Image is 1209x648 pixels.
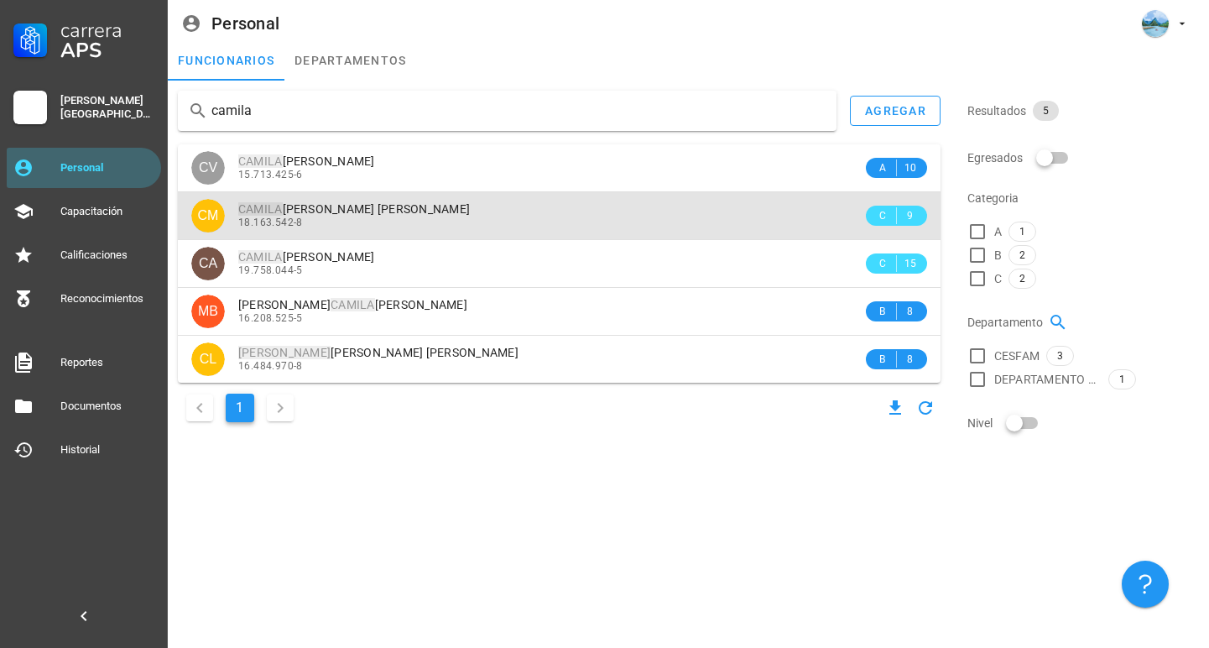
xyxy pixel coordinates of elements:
[1057,347,1063,365] span: 3
[60,356,154,369] div: Reportes
[191,199,225,233] div: avatar
[198,199,219,233] span: CM
[238,360,303,372] span: 16.484.970-8
[60,161,154,175] div: Personal
[191,247,225,280] div: avatar
[876,303,889,320] span: B
[876,255,889,272] span: C
[7,235,161,275] a: Calificaciones
[226,394,254,422] button: Página actual, página 1
[60,292,154,306] div: Reconocimientos
[191,151,225,185] div: avatar
[168,40,284,81] a: funcionarios
[60,20,154,40] div: Carrera
[7,279,161,319] a: Reconocimientos
[994,270,1002,287] span: C
[178,389,302,426] nav: Navegación de paginación
[967,178,1199,218] div: Categoria
[994,223,1002,240] span: A
[238,154,283,168] mark: CAMILA
[904,159,917,176] span: 10
[60,443,154,457] div: Historial
[967,138,1199,178] div: Egresados
[1019,222,1025,241] span: 1
[238,312,303,324] span: 16.208.525-5
[967,302,1199,342] div: Departamento
[238,250,375,264] span: [PERSON_NAME]
[1119,370,1125,389] span: 1
[60,40,154,60] div: APS
[198,295,218,328] span: MB
[967,403,1199,443] div: Nivel
[904,303,917,320] span: 8
[967,91,1199,131] div: Resultados
[1142,10,1169,37] div: avatar
[7,430,161,470] a: Historial
[331,298,375,311] mark: CAMILA
[238,346,331,359] mark: [PERSON_NAME]
[864,104,926,118] div: agregar
[7,148,161,188] a: Personal
[238,264,303,276] span: 19.758.044-5
[238,169,303,180] span: 15.713.425-6
[7,386,161,426] a: Documentos
[60,205,154,218] div: Capacitación
[994,247,1002,264] span: B
[876,351,889,368] span: B
[904,207,917,224] span: 9
[994,348,1040,364] span: CESFAM
[191,295,225,328] div: avatar
[7,342,161,383] a: Reportes
[876,207,889,224] span: C
[238,217,303,228] span: 18.163.542-8
[1043,101,1049,121] span: 5
[850,96,941,126] button: agregar
[191,342,225,376] div: avatar
[238,202,283,216] mark: CAMILA
[1019,246,1025,264] span: 2
[238,202,470,216] span: [PERSON_NAME] [PERSON_NAME]
[199,151,217,185] span: CV
[1019,269,1025,288] span: 2
[199,247,217,280] span: CA
[200,342,216,376] span: CL
[876,159,889,176] span: A
[994,371,1102,388] span: DEPARTAMENTO DE SALUD
[7,191,161,232] a: Capacitación
[904,351,917,368] span: 8
[238,154,375,168] span: [PERSON_NAME]
[211,97,803,124] input: Buscar funcionarios…
[60,400,154,413] div: Documentos
[60,248,154,262] div: Calificaciones
[284,40,416,81] a: departamentos
[60,94,154,121] div: [PERSON_NAME][GEOGRAPHIC_DATA]
[238,346,519,359] span: [PERSON_NAME] [PERSON_NAME]
[238,250,283,264] mark: CAMILA
[238,298,467,311] span: [PERSON_NAME] [PERSON_NAME]
[904,255,917,272] span: 15
[211,14,279,33] div: Personal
